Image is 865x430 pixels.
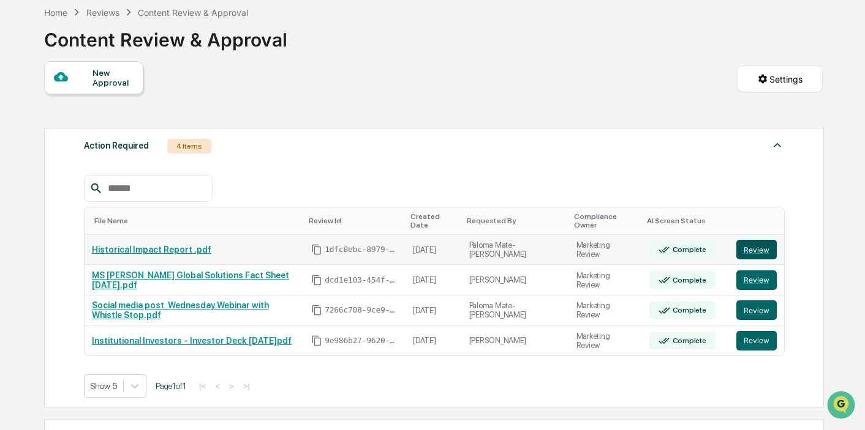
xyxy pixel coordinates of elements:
button: > [225,381,238,391]
span: Preclearance [25,217,79,229]
td: Marketing Review [569,265,642,295]
td: Paloma Mate-[PERSON_NAME] [462,295,569,326]
div: New Approval [93,68,134,87]
input: Clear [32,56,202,69]
a: Powered byPylon [86,270,148,280]
button: Start new chat [208,97,223,112]
td: [DATE] [406,326,461,356]
td: Paloma Mate-[PERSON_NAME] [462,235,569,265]
div: Complete [670,245,706,254]
a: 🔎Data Lookup [7,235,82,258]
a: 🖐️Preclearance [7,212,84,234]
div: Complete [670,336,706,345]
a: Social media post_Wednesday Webinar with Whistle Stop.pdf [92,300,269,320]
div: Home [44,7,67,18]
button: < [211,381,224,391]
div: Action Required [84,138,149,154]
a: Institutional Investors - Investor Deck [DATE]pdf [92,336,292,346]
div: Toggle SortBy [309,217,401,225]
span: 1dfc8ebc-8979-48c4-b147-c6dacc46eca0 [325,245,398,254]
div: Toggle SortBy [467,217,564,225]
span: dcd1e103-454f-403e-a6d1-a9eb143e09bb [325,275,398,285]
td: [DATE] [406,295,461,326]
div: Content Review & Approval [138,7,248,18]
div: 🔎 [12,242,22,251]
img: 8933085812038_c878075ebb4cc5468115_72.jpg [26,94,48,116]
div: Toggle SortBy [739,217,779,225]
button: Review [736,300,777,320]
button: See all [190,133,223,148]
div: Past conversations [12,136,82,146]
div: 4 Items [167,139,211,154]
td: [DATE] [406,265,461,295]
a: Historical Impact Report .pdf [92,245,211,254]
span: Pylon [122,270,148,280]
iframe: Open customer support [826,390,859,423]
div: Toggle SortBy [647,217,723,225]
span: Copy Id [311,244,322,255]
div: Complete [670,306,706,314]
a: 🗄️Attestations [84,212,157,234]
span: Copy Id [311,305,322,316]
div: Reviews [86,7,119,18]
button: Review [736,331,777,350]
button: Review [736,270,777,290]
div: 🗄️ [89,218,99,228]
span: 9e986b27-9620-4b43-99b5-ea72af3cabaf [325,336,398,346]
span: Copy Id [311,335,322,346]
div: Toggle SortBy [574,212,637,229]
div: Toggle SortBy [410,212,456,229]
td: [DATE] [406,235,461,265]
div: Start new chat [55,94,201,106]
img: Mary Jo Willmore [12,155,32,174]
span: Attestations [101,217,152,229]
a: MS [PERSON_NAME] Global Solutions Fact Sheet [DATE].pdf [92,270,289,290]
span: 1:19 PM [108,166,138,176]
td: Marketing Review [569,326,642,356]
button: Settings [737,65,823,92]
button: >| [240,381,254,391]
button: Review [736,240,777,259]
td: Marketing Review [569,295,642,326]
p: How can we help? [12,26,223,45]
div: Toggle SortBy [94,217,299,225]
button: |< [195,381,210,391]
img: caret [770,138,785,152]
div: Complete [670,276,706,284]
img: 1746055101610-c473b297-6a78-478c-a979-82029cc54cd1 [12,94,34,116]
span: Data Lookup [25,240,77,253]
span: 7266c708-9ce9-4315-828f-30430143d5b0 [325,305,398,315]
span: • [102,166,106,176]
td: [PERSON_NAME] [462,326,569,356]
span: Copy Id [311,275,322,286]
td: Marketing Review [569,235,642,265]
td: [PERSON_NAME] [462,265,569,295]
div: We're offline, we'll be back soon [55,106,173,116]
span: [PERSON_NAME] [38,166,99,176]
div: 🖐️ [12,218,22,228]
div: Content Review & Approval [44,19,287,51]
span: Page 1 of 1 [156,381,186,391]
